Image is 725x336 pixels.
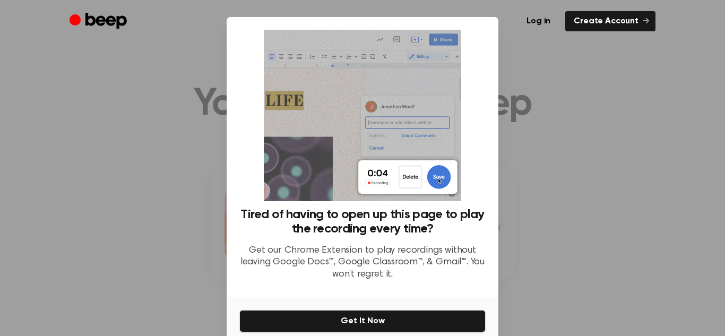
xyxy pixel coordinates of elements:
a: Beep [70,11,130,32]
p: Get our Chrome Extension to play recordings without leaving Google Docs™, Google Classroom™, & Gm... [239,245,486,281]
a: Create Account [565,11,655,31]
button: Get It Now [239,310,486,332]
h3: Tired of having to open up this page to play the recording every time? [239,208,486,236]
a: Log in [518,11,559,31]
img: Beep extension in action [264,30,461,201]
